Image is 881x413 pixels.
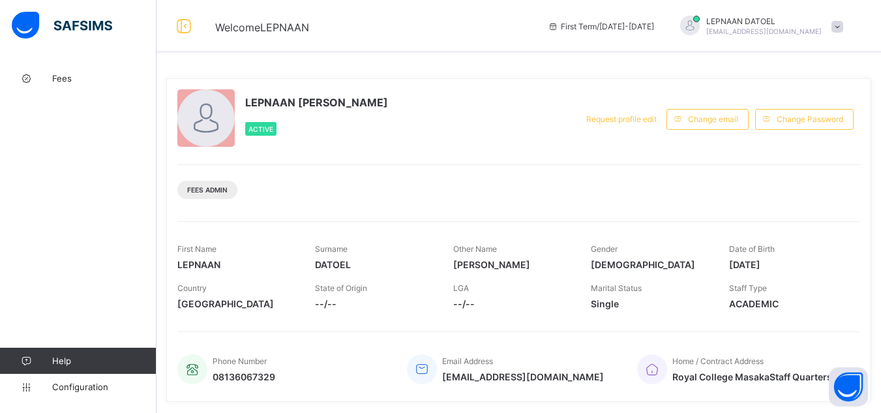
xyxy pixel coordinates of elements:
[248,125,273,133] span: Active
[548,22,654,31] span: session/term information
[729,244,775,254] span: Date of Birth
[12,12,112,39] img: safsims
[453,298,571,309] span: --/--
[672,371,832,382] span: Royal College MasakaStaff Quarters
[729,259,847,270] span: [DATE]
[315,244,348,254] span: Surname
[177,298,295,309] span: [GEOGRAPHIC_DATA]
[52,382,156,392] span: Configuration
[177,244,217,254] span: First Name
[177,283,207,293] span: Country
[213,356,267,366] span: Phone Number
[591,283,642,293] span: Marital Status
[667,16,850,37] div: LEPNAANDATOEL
[442,356,493,366] span: Email Address
[672,356,764,366] span: Home / Contract Address
[453,244,497,254] span: Other Name
[215,21,309,34] span: Welcome LEPNAAN
[706,16,822,26] span: LEPNAAN DATOEL
[591,259,709,270] span: [DEMOGRAPHIC_DATA]
[245,96,388,109] span: LEPNAAN [PERSON_NAME]
[586,114,657,124] span: Request profile edit
[453,259,571,270] span: [PERSON_NAME]
[729,298,847,309] span: ACADEMIC
[187,186,228,194] span: Fees Admin
[453,283,469,293] span: LGA
[315,259,433,270] span: DATOEL
[315,283,367,293] span: State of Origin
[706,27,822,35] span: [EMAIL_ADDRESS][DOMAIN_NAME]
[777,114,843,124] span: Change Password
[729,283,767,293] span: Staff Type
[829,367,868,406] button: Open asap
[315,298,433,309] span: --/--
[52,73,157,84] span: Fees
[688,114,738,124] span: Change email
[442,371,604,382] span: [EMAIL_ADDRESS][DOMAIN_NAME]
[52,356,156,366] span: Help
[177,259,295,270] span: LEPNAAN
[213,371,275,382] span: 08136067329
[591,244,618,254] span: Gender
[591,298,709,309] span: Single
